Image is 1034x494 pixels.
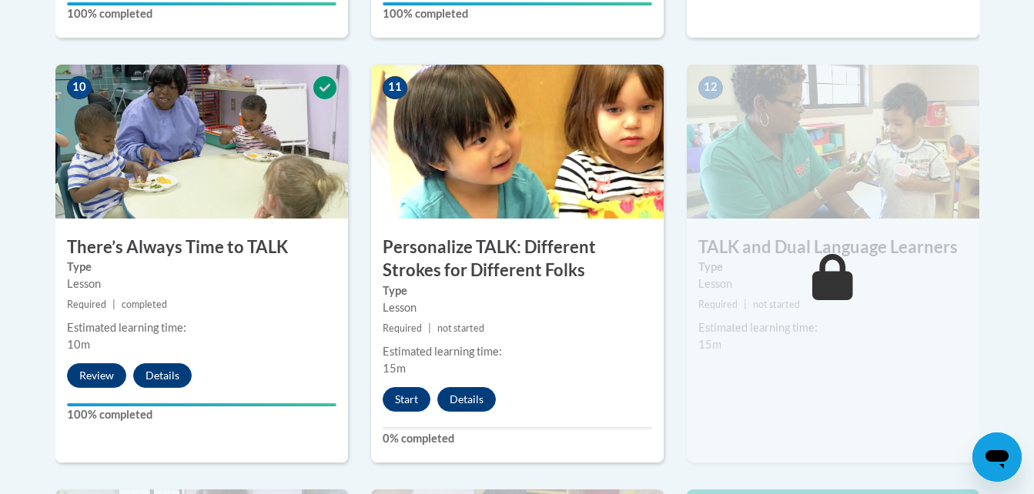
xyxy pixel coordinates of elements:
[428,322,431,334] span: |
[383,362,406,375] span: 15m
[371,65,664,219] img: Course Image
[383,322,422,334] span: Required
[67,338,90,351] span: 10m
[67,5,336,22] label: 100% completed
[67,363,126,388] button: Review
[122,299,167,310] span: completed
[112,299,115,310] span: |
[383,5,652,22] label: 100% completed
[67,2,336,5] div: Your progress
[67,406,336,423] label: 100% completed
[698,259,968,275] label: Type
[67,403,336,406] div: Your progress
[55,235,348,259] h3: There’s Always Time to TALK
[744,299,747,310] span: |
[698,338,721,351] span: 15m
[753,299,800,310] span: not started
[687,235,979,259] h3: TALK and Dual Language Learners
[698,319,968,336] div: Estimated learning time:
[67,76,92,99] span: 10
[383,282,652,299] label: Type
[972,432,1022,482] iframe: Button to launch messaging window
[383,299,652,316] div: Lesson
[383,387,430,412] button: Start
[383,343,652,360] div: Estimated learning time:
[383,76,407,99] span: 11
[437,387,496,412] button: Details
[55,65,348,219] img: Course Image
[67,259,336,275] label: Type
[698,76,723,99] span: 12
[383,430,652,447] label: 0% completed
[133,363,192,388] button: Details
[67,299,106,310] span: Required
[698,275,968,292] div: Lesson
[437,322,484,334] span: not started
[687,65,979,219] img: Course Image
[371,235,664,283] h3: Personalize TALK: Different Strokes for Different Folks
[67,275,336,292] div: Lesson
[383,2,652,5] div: Your progress
[67,319,336,336] div: Estimated learning time:
[698,299,738,310] span: Required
